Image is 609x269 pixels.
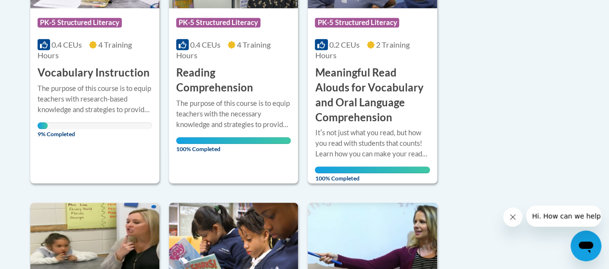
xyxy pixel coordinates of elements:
[315,128,429,159] div: Itʹs not just what you read, but how you read with students that counts! Learn how you can make y...
[52,40,82,49] span: 0.4 CEUs
[315,65,429,125] h3: Meaningful Read Alouds for Vocabulary and Oral Language Comprehension
[6,7,78,14] span: Hi. How can we help?
[329,40,360,49] span: 0.2 CEUs
[315,18,399,27] span: PK-5 Structured Literacy
[176,137,291,144] div: Your progress
[176,65,291,95] h3: Reading Comprehension
[570,231,601,261] iframe: Button to launch messaging window
[503,207,522,227] iframe: Close message
[38,18,122,27] span: PK-5 Structured Literacy
[176,98,291,130] div: The purpose of this course is to equip teachers with the necessary knowledge and strategies to pr...
[526,205,601,227] iframe: Message from company
[190,40,220,49] span: 0.4 CEUs
[38,83,152,115] div: The purpose of this course is to equip teachers with research-based knowledge and strategies to p...
[38,65,150,80] h3: Vocabulary Instruction
[315,167,429,182] span: 100% Completed
[176,18,260,27] span: PK-5 Structured Literacy
[315,167,429,173] div: Your progress
[38,122,48,129] div: Your progress
[176,137,291,153] span: 100% Completed
[38,122,48,138] span: 9% Completed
